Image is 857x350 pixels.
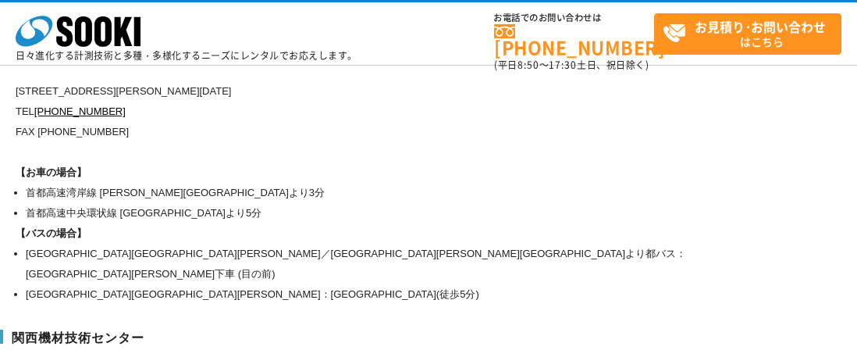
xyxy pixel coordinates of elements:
[517,58,539,72] span: 8:50
[26,203,765,223] li: 首都高速中央環状線 [GEOGRAPHIC_DATA]より5分
[549,58,577,72] span: 17:30
[494,24,654,56] a: [PHONE_NUMBER]
[16,102,765,122] p: TEL
[663,14,841,53] span: はこちら
[16,223,765,244] h1: 【バスの場合】
[34,105,126,117] a: [PHONE_NUMBER]
[494,13,654,23] span: お電話でのお問い合わせは
[16,51,357,60] p: 日々進化する計測技術と多種・多様化するニーズにレンタルでお応えします。
[26,244,765,284] li: [GEOGRAPHIC_DATA][GEOGRAPHIC_DATA][PERSON_NAME]／[GEOGRAPHIC_DATA][PERSON_NAME][GEOGRAPHIC_DATA]より...
[26,183,765,203] li: 首都高速湾岸線 [PERSON_NAME][GEOGRAPHIC_DATA]より3分
[494,58,649,72] span: (平日 ～ 土日、祝日除く)
[654,13,841,55] a: お見積り･お問い合わせはこちら
[26,284,765,305] li: [GEOGRAPHIC_DATA][GEOGRAPHIC_DATA][PERSON_NAME]：[GEOGRAPHIC_DATA](徒歩5分)
[16,162,765,183] h1: 【お車の場合】
[16,122,765,142] p: FAX [PHONE_NUMBER]
[16,81,765,102] p: [STREET_ADDRESS][PERSON_NAME][DATE]
[695,17,826,36] strong: お見積り･お問い合わせ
